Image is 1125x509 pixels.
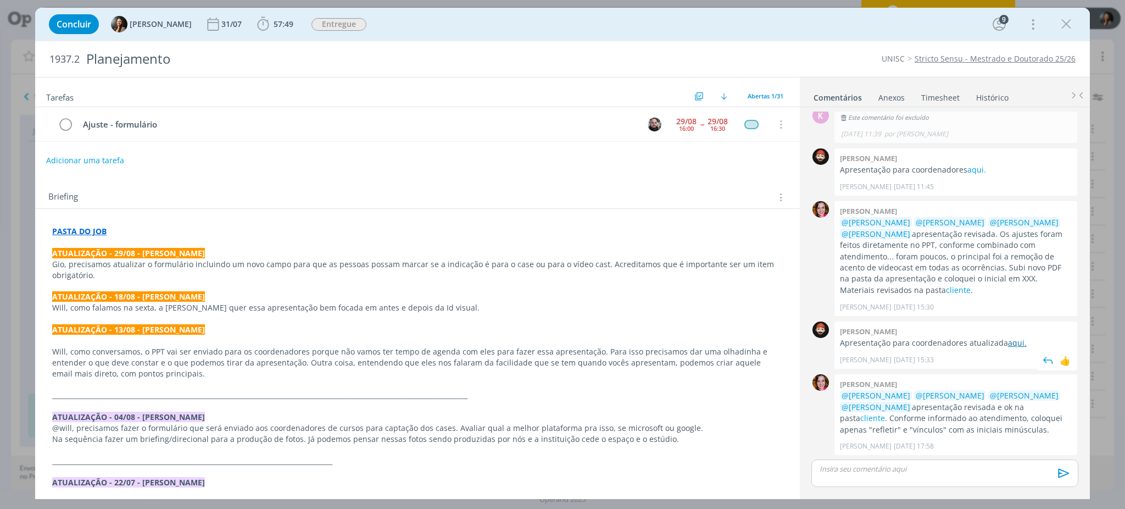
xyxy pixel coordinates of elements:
p: [PERSON_NAME] [840,182,892,192]
p: apresentação revisada. Os ajustes foram feitos diretamente no PPT, conforme combinado com atendim... [840,217,1072,296]
span: @[PERSON_NAME] [916,390,984,401]
a: PASTA DO JOB [52,226,107,236]
span: Concluir [57,20,91,29]
p: Apresentação para coordenadores [840,164,1072,175]
a: Histórico [976,87,1009,103]
span: [DATE] 15:30 [894,302,934,312]
span: @[PERSON_NAME] [842,402,910,412]
span: [PERSON_NAME] [130,20,192,28]
span: @[PERSON_NAME] [990,217,1059,228]
a: UNISC [882,53,905,64]
span: 1937.2 [49,53,80,65]
p: _________________________________________________________________________________________________... [52,390,783,401]
img: W [812,322,829,338]
p: [PERSON_NAME] [840,302,892,312]
div: K [812,107,829,124]
button: B[PERSON_NAME] [111,16,192,32]
a: Comentários [813,87,862,103]
a: aqui. [1008,338,1027,348]
span: Este comentário foi excluído [840,113,929,121]
p: [PERSON_NAME] [840,355,892,365]
div: 31/07 [221,20,244,28]
a: Stricto Sensu - Mestrado e Doutorado 25/26 [915,53,1076,64]
span: Briefing [48,190,78,204]
span: Tarefas [46,90,74,103]
span: Entregue [311,18,366,31]
div: Planejamento [82,46,643,73]
p: @will, precisamos fazer o formulário que será enviado aos coordenadores de cursos para captação d... [52,423,783,434]
span: @[PERSON_NAME] [842,217,910,228]
button: Concluir [49,14,99,34]
button: Adicionar uma tarefa [46,151,125,170]
button: 57:49 [254,15,296,33]
span: @[PERSON_NAME] [842,229,910,239]
strong: ATUALIZAÇÃO - 04/08 - [PERSON_NAME] [52,412,205,422]
strong: ATUALIZAÇÃO - 13/08 - [PERSON_NAME] [52,324,205,335]
p: Reunião de planejamento: 22/07. [52,488,783,499]
span: [DATE] 15:33 [894,355,934,365]
span: @[PERSON_NAME] [842,390,910,401]
span: [DATE] 11:45 [894,182,934,192]
span: Abertas 1/31 [748,92,783,100]
img: W [812,148,829,165]
p: Will, como conversamos, o PPT vai ser enviado para os coordenadores porque não vamos ter tempo de... [52,346,783,379]
div: dialog [35,8,1090,499]
img: B [812,201,829,218]
p: Na sequência fazer um briefing/direcional para a produção de fotos. Já podemos pensar nessas foto... [52,434,783,445]
img: B [812,374,829,391]
b: [PERSON_NAME] [840,153,897,163]
p: apresentação revisada e ok na pasta . Conforme informado ao atendimento, coloquei apenas "refleti... [840,390,1072,435]
span: [DATE] 11:39 [841,129,881,139]
button: 9 [990,15,1008,33]
span: @[PERSON_NAME] [990,390,1059,401]
div: Anexos [878,92,905,103]
b: [PERSON_NAME] [840,206,897,216]
b: [PERSON_NAME] [840,379,897,389]
div: 16:30 [710,125,725,131]
a: Timesheet [921,87,960,103]
p: Apresentação para coordenadores atualizada [840,338,1072,348]
p: Will, como falamos na sexta, a [PERSON_NAME] quer essa apresentação bem focada em antes e depois ... [52,302,783,313]
strong: ATUALIZAÇÃO - 22/07 - [PERSON_NAME] [52,477,205,488]
div: 👍 [1060,354,1071,367]
a: cliente [946,285,971,295]
span: -- [700,120,704,128]
div: 9 [999,15,1009,24]
p: Gio, precisamos atualizar o formulário incluindo um novo campo para que as pessoas possam marcar ... [52,259,783,281]
button: G [646,116,662,132]
span: [DATE] 17:58 [894,441,934,451]
strong: ATUALIZAÇÃO - 29/08 - [PERSON_NAME] [52,248,205,258]
img: B [111,16,127,32]
button: Entregue [311,18,367,31]
span: por [PERSON_NAME] [884,129,948,139]
p: [PERSON_NAME] [840,441,892,451]
b: [PERSON_NAME] [840,327,897,336]
img: arrow-down.svg [721,93,727,99]
div: Ajuste - formulário [78,118,637,131]
img: G [648,118,661,131]
a: cliente [860,413,885,423]
span: 57:49 [274,19,293,29]
div: 29/08 [708,118,728,125]
strong: ATUALIZAÇÃO - 18/08 - [PERSON_NAME] [52,291,205,302]
p: _____________________________________________________________________________________ [52,456,783,467]
span: @[PERSON_NAME] [916,217,984,228]
img: answer.svg [1040,352,1056,369]
div: 29/08 [676,118,697,125]
div: 16:00 [679,125,694,131]
a: aqui. [967,164,986,175]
